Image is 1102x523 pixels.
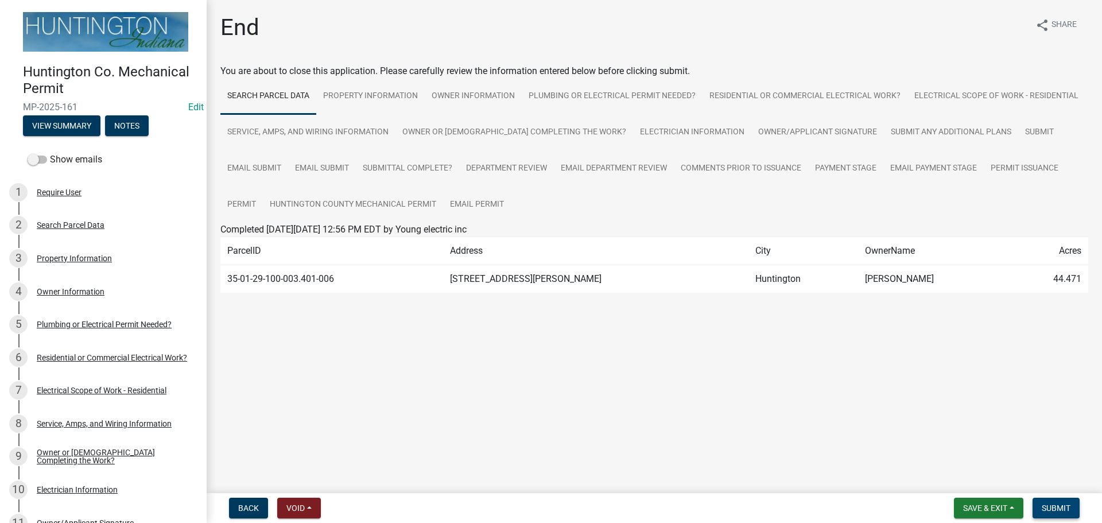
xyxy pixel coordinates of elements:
a: Department Review [459,150,554,187]
button: View Summary [23,115,100,136]
a: Huntington County Mechanical Permit [263,187,443,223]
a: Email Permit [443,187,511,223]
div: Owner Information [37,288,104,296]
td: OwnerName [858,237,1011,265]
a: Owner/Applicant Signature [751,114,884,151]
div: 7 [9,381,28,400]
div: Electrical Scope of Work - Residential [37,386,166,394]
button: Back [229,498,268,518]
td: ParcelID [220,237,443,265]
td: Address [443,237,748,265]
div: Service, Amps, and Wiring Information [37,420,172,428]
img: Huntington County, Indiana [23,12,188,52]
td: Acres [1011,237,1088,265]
div: You are about to close this application. Please carefully review the information entered below be... [220,64,1088,316]
div: 9 [9,447,28,466]
button: Submit [1033,498,1080,518]
div: 1 [9,183,28,202]
a: Submittal Complete? [356,150,459,187]
a: Plumbing or Electrical Permit Needed? [522,78,703,115]
a: Email Submit [288,150,356,187]
h1: End [220,14,259,41]
div: Plumbing or Electrical Permit Needed? [37,320,172,328]
button: Notes [105,115,149,136]
span: Submit [1042,503,1070,513]
a: Comments Prior to Issuance [674,150,808,187]
span: Completed [DATE][DATE] 12:56 PM EDT by Young electric inc [220,224,467,235]
a: Permit Issuance [984,150,1065,187]
a: Email Submit [220,150,288,187]
button: Void [277,498,321,518]
td: City [748,237,857,265]
td: 35-01-29-100-003.401-006 [220,265,443,293]
wm-modal-confirm: Notes [105,122,149,131]
a: Permit [220,187,263,223]
a: Email Payment Stage [883,150,984,187]
div: 3 [9,249,28,268]
a: Electrical Scope of Work - Residential [907,78,1085,115]
span: Void [286,503,305,513]
a: Edit [188,102,204,113]
span: MP-2025-161 [23,102,184,113]
a: Owner Information [425,78,522,115]
span: Save & Exit [963,503,1007,513]
i: share [1035,18,1049,32]
a: Residential or Commercial Electrical Work? [703,78,907,115]
div: 4 [9,282,28,301]
a: Submit Any Additional Plans [884,114,1018,151]
div: 10 [9,481,28,499]
div: Residential or Commercial Electrical Work? [37,354,187,362]
a: Email Department Review [554,150,674,187]
div: Property Information [37,254,112,262]
wm-modal-confirm: Edit Application Number [188,102,204,113]
span: Back [238,503,259,513]
div: 6 [9,348,28,367]
button: shareShare [1026,14,1086,36]
div: Electrician Information [37,486,118,494]
a: Electrician Information [633,114,751,151]
wm-modal-confirm: Summary [23,122,100,131]
h4: Huntington Co. Mechanical Permit [23,64,197,97]
a: Property Information [316,78,425,115]
td: [STREET_ADDRESS][PERSON_NAME] [443,265,748,293]
div: Owner or [DEMOGRAPHIC_DATA] Completing the Work? [37,448,188,464]
div: Search Parcel Data [37,221,104,229]
span: Share [1051,18,1077,32]
a: Owner or [DEMOGRAPHIC_DATA] Completing the Work? [395,114,633,151]
a: Service, Amps, and Wiring Information [220,114,395,151]
div: 8 [9,414,28,433]
div: 2 [9,216,28,234]
a: Submit [1018,114,1061,151]
div: Require User [37,188,82,196]
button: Save & Exit [954,498,1023,518]
label: Show emails [28,153,102,166]
td: Huntington [748,265,857,293]
td: [PERSON_NAME] [858,265,1011,293]
td: 44.471 [1011,265,1088,293]
a: Search Parcel Data [220,78,316,115]
div: 5 [9,315,28,334]
a: Payment Stage [808,150,883,187]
